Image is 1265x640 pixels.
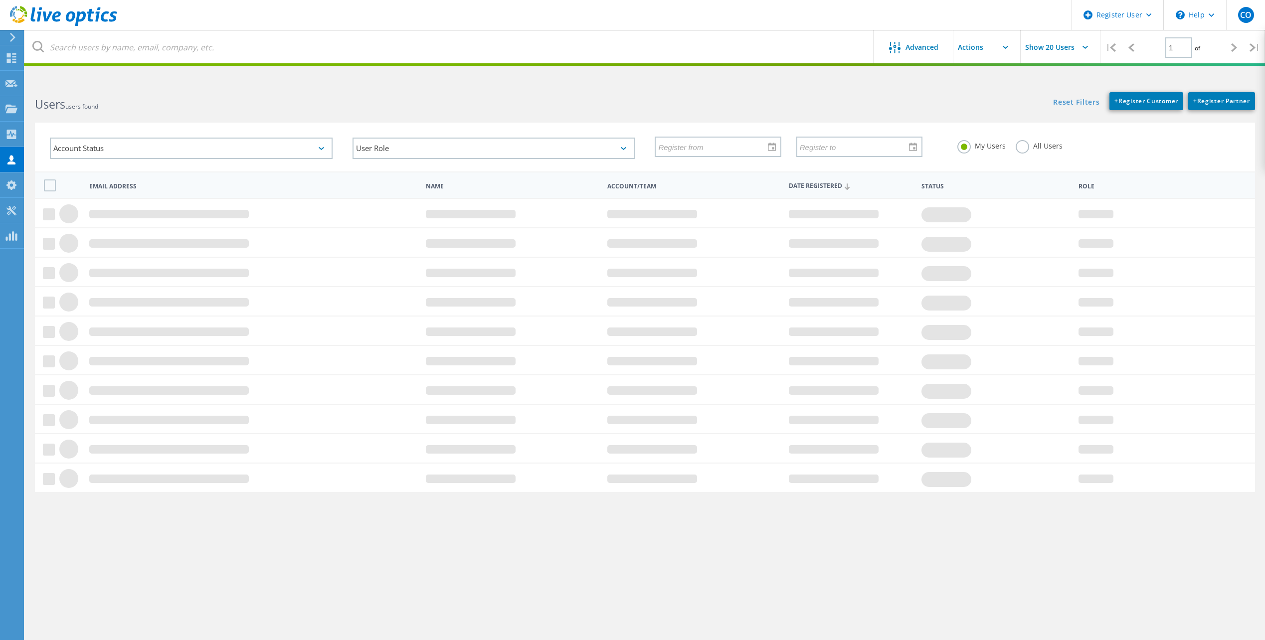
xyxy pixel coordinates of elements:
[1114,97,1178,105] span: Register Customer
[1109,92,1183,110] a: +Register Customer
[1016,140,1063,150] label: All Users
[25,30,874,65] input: Search users by name, email, company, etc.
[35,96,65,112] b: Users
[1053,99,1099,107] a: Reset Filters
[921,183,1070,189] span: Status
[957,140,1006,150] label: My Users
[50,138,333,159] div: Account Status
[905,44,938,51] span: Advanced
[353,138,635,159] div: User Role
[1193,97,1250,105] span: Register Partner
[1188,92,1255,110] a: +Register Partner
[1176,10,1185,19] svg: \n
[89,183,417,189] span: Email Address
[1100,30,1121,65] div: |
[65,102,98,111] span: users found
[1245,30,1265,65] div: |
[1193,97,1197,105] b: +
[1114,97,1118,105] b: +
[607,183,780,189] span: Account/Team
[426,183,599,189] span: Name
[1079,183,1240,189] span: Role
[797,137,914,156] input: Register to
[10,21,117,28] a: Live Optics Dashboard
[789,183,913,189] span: Date Registered
[656,137,773,156] input: Register from
[1240,11,1252,19] span: CO
[1195,44,1200,52] span: of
